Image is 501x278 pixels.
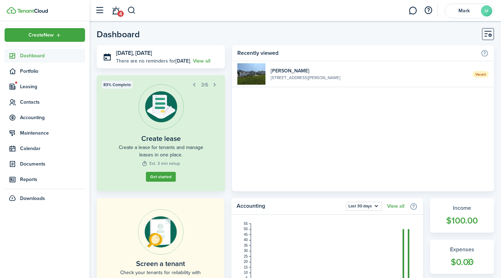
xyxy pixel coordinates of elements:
[117,11,124,17] span: 4
[244,249,248,253] tspan: 30
[20,176,85,183] span: Reports
[93,4,106,17] button: Open sidebar
[244,244,248,247] tspan: 35
[237,63,265,85] img: 1
[138,84,184,130] img: Lease
[116,57,191,65] p: There are no reminders for .
[28,33,54,38] span: Create New
[271,67,467,75] widget-list-item-title: [PERSON_NAME]
[20,160,85,168] span: Documents
[141,133,181,144] widget-step-title: Create lease
[482,28,494,40] button: Customise
[20,114,85,121] span: Accounting
[244,222,248,226] tspan: 55
[437,256,487,269] widget-stats-count: $0.00
[237,202,342,211] home-widget-title: Accounting
[244,265,248,269] tspan: 15
[142,160,180,167] widget-step-time: Est. 3 min setup
[175,57,190,65] b: [DATE]
[146,172,176,182] a: Get started
[346,202,382,211] button: Last 30 days
[20,195,45,202] span: Downloads
[113,144,209,159] widget-step-description: Create a lease for tenants and manage leases in one place.
[244,238,248,242] tspan: 40
[190,80,199,90] button: Prev step
[5,49,85,63] a: Dashboard
[127,5,136,17] button: Search
[20,129,85,137] span: Maintenance
[116,49,220,58] h3: [DATE], [DATE]
[109,2,122,20] a: Notifications
[7,7,16,14] img: TenantCloud
[244,271,248,274] tspan: 10
[450,8,478,13] span: Mark
[468,251,472,272] div: Drag
[97,30,140,39] header-page-title: Dashboard
[346,202,382,211] button: Open menu
[5,28,85,42] button: Open menu
[237,49,477,57] home-widget-title: Recently viewed
[271,75,467,81] widget-list-item-description: [STREET_ADDRESS][PERSON_NAME]
[466,244,501,278] iframe: Chat Widget
[20,83,85,90] span: Leasing
[437,214,487,227] widget-stats-count: $100.00
[244,260,248,264] tspan: 20
[201,81,208,89] span: 3/6
[430,240,494,274] a: Expenses$0.00
[244,227,248,231] tspan: 50
[17,9,48,13] img: TenantCloud
[210,80,220,90] button: Next step
[406,2,419,20] a: Messaging
[244,254,248,258] tspan: 25
[20,145,85,152] span: Calendar
[5,173,85,186] a: Reports
[103,82,131,88] span: 83% Complete
[387,203,404,209] a: View all
[481,5,492,17] avatar-text: M
[422,5,434,17] button: Open resource center
[437,204,487,212] widget-stats-title: Income
[20,98,85,106] span: Contacts
[138,209,184,255] img: Online payments
[430,198,494,233] a: Income$100.00
[244,233,248,237] tspan: 45
[136,258,185,269] home-placeholder-title: Screen a tenant
[437,245,487,254] widget-stats-title: Expenses
[20,52,85,59] span: Dashboard
[20,67,85,75] span: Portfolio
[193,57,210,65] a: View all
[473,71,489,78] span: Vacant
